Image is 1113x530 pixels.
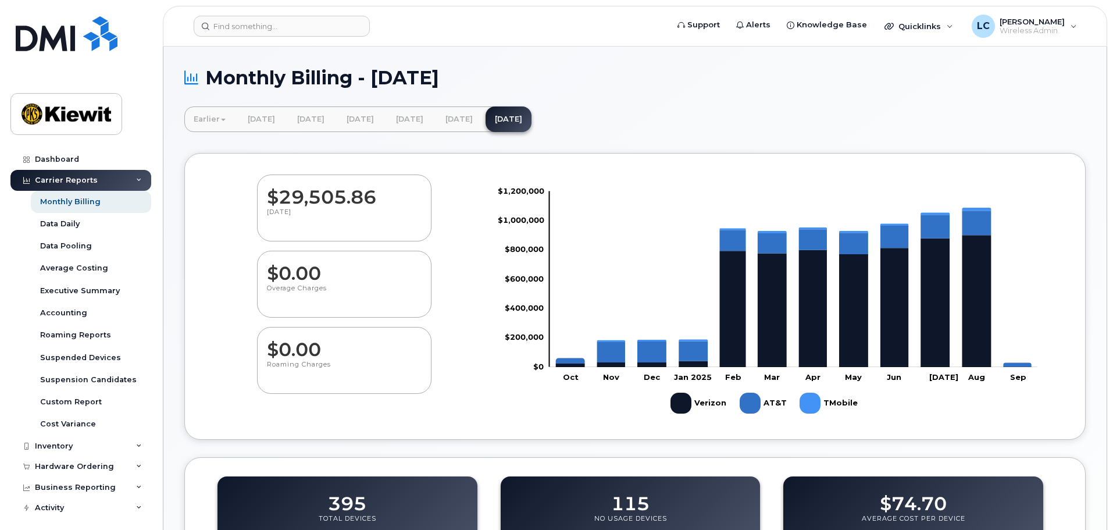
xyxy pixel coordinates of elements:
dd: $0.00 [267,328,422,360]
tspan: Jan 2025 [674,372,712,381]
g: TMobile [556,208,1032,363]
tspan: Mar [764,372,780,381]
h1: Monthly Billing - [DATE] [184,67,1086,88]
a: [DATE] [387,106,433,132]
tspan: Aug [968,372,985,381]
a: [DATE] [486,106,531,132]
tspan: $0 [533,361,544,371]
g: Verizon [670,388,728,418]
p: Roaming Charges [267,360,422,381]
p: [DATE] [267,208,422,229]
tspan: May [845,372,862,381]
tspan: Jun [887,372,901,381]
g: TMobile [800,388,859,418]
tspan: [DATE] [929,372,958,381]
a: [DATE] [337,106,383,132]
tspan: Oct [563,372,579,381]
dd: $29,505.86 [267,175,422,208]
tspan: Dec [644,372,661,381]
dd: 395 [328,482,366,514]
tspan: Apr [805,372,821,381]
tspan: $800,000 [505,244,544,254]
a: Earlier [184,106,235,132]
g: Chart [498,186,1037,418]
g: AT&T [740,388,788,418]
dd: $74.70 [880,482,947,514]
tspan: Nov [603,372,619,381]
p: Overage Charges [267,284,422,305]
tspan: $1,200,000 [498,186,544,195]
tspan: $400,000 [505,303,544,312]
g: Legend [670,388,859,418]
tspan: $600,000 [505,273,544,283]
dd: $0.00 [267,251,422,284]
tspan: Sep [1010,372,1026,381]
a: [DATE] [436,106,482,132]
tspan: $200,000 [505,332,544,342]
tspan: $1,000,000 [498,215,544,225]
a: [DATE] [288,106,334,132]
tspan: Feb [725,372,741,381]
dd: 115 [611,482,650,514]
a: [DATE] [238,106,284,132]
